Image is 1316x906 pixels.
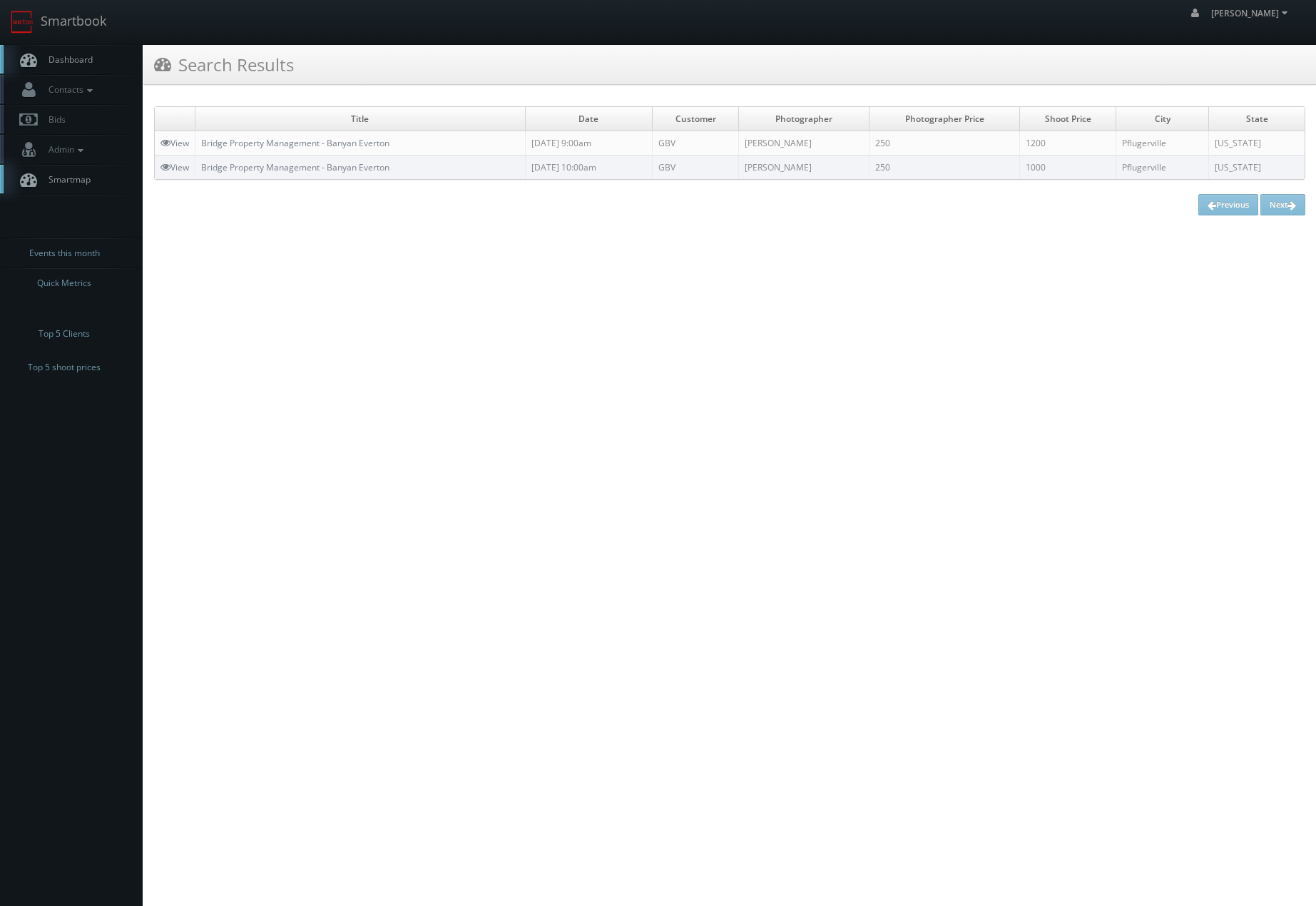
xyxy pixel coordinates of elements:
[39,327,90,341] span: Top 5 Clients
[1209,107,1305,131] td: State
[37,276,91,290] span: Quick Metrics
[525,156,652,180] td: [DATE] 10:00am
[652,107,739,131] td: Customer
[869,156,1020,180] td: 250
[739,131,869,156] td: [PERSON_NAME]
[652,131,739,156] td: GBV
[41,173,91,185] span: Smartmap
[525,131,652,156] td: [DATE] 9:00am
[869,131,1020,156] td: 250
[525,107,652,131] td: Date
[41,143,87,156] span: Admin
[739,156,869,180] td: [PERSON_NAME]
[739,107,869,131] td: Photographer
[41,54,93,66] span: Dashboard
[1209,156,1305,180] td: [US_STATE]
[1116,156,1209,180] td: Pflugerville
[201,137,389,149] a: Bridge Property Management - Banyan Everton
[1020,156,1116,180] td: 1000
[1020,131,1116,156] td: 1200
[1020,107,1116,131] td: Shoot Price
[201,161,389,173] a: Bridge Property Management - Banyan Everton
[869,107,1020,131] td: Photographer Price
[1211,7,1292,19] span: [PERSON_NAME]
[41,83,96,96] span: Contacts
[652,156,739,180] td: GBV
[1116,107,1209,131] td: City
[160,137,189,149] a: View
[29,246,100,260] span: Events this month
[41,113,66,126] span: Bids
[28,360,101,375] span: Top 5 shoot prices
[11,11,34,34] img: smartbook-logo.png
[195,107,526,131] td: Title
[154,52,294,77] h3: Search Results
[160,161,189,173] a: View
[1209,131,1305,156] td: [US_STATE]
[1116,131,1209,156] td: Pflugerville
